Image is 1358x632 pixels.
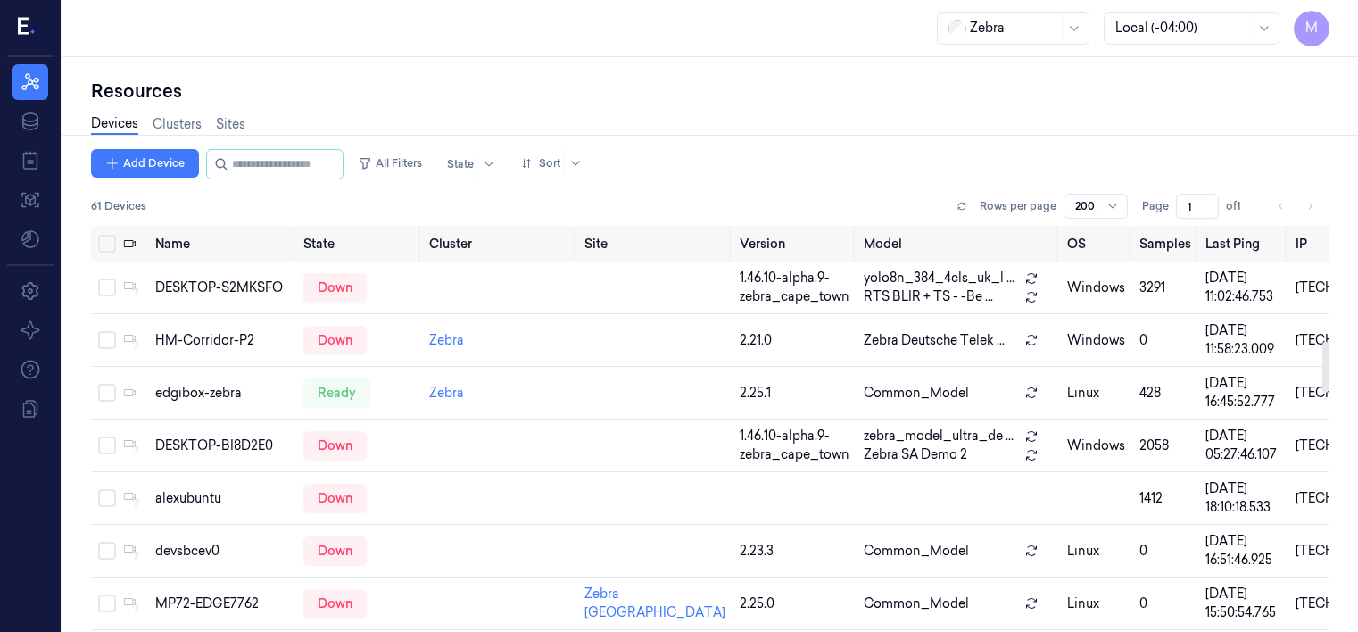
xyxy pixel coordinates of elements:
[91,149,199,178] button: Add Device
[740,269,849,306] div: 1.46.10-alpha.9-zebra_cape_town
[148,226,296,262] th: Name
[1139,489,1191,508] div: 1412
[1269,194,1322,219] nav: pagination
[864,427,1014,445] span: zebra_model_ultra_de ...
[303,484,367,512] div: down
[1139,384,1191,403] div: 428
[351,149,429,178] button: All Filters
[98,331,116,349] button: Select row
[1205,479,1281,517] div: [DATE] 18:10:18.533
[1067,595,1125,613] p: linux
[733,226,857,262] th: Version
[1139,595,1191,613] div: 0
[303,589,367,618] div: down
[864,331,1005,350] span: Zebra Deutsche Telek ...
[1139,331,1191,350] div: 0
[429,385,464,401] a: Zebra
[296,226,422,262] th: State
[155,489,289,508] div: alexubuntu
[857,226,1060,262] th: Model
[864,287,993,306] span: RTS BLIR + TS - -Be ...
[91,79,1329,104] div: Resources
[1226,198,1254,214] span: of 1
[740,542,849,561] div: 2.23.3
[155,437,289,455] div: DESKTOP-BI8D2E0
[91,198,146,214] span: 61 Devices
[1198,226,1288,262] th: Last Ping
[303,378,370,407] div: ready
[740,427,849,464] div: 1.46.10-alpha.9-zebra_cape_town
[98,235,116,253] button: Select all
[740,595,849,613] div: 2.25.0
[98,595,116,612] button: Select row
[1067,331,1125,350] p: windows
[980,198,1056,214] p: Rows per page
[216,115,245,134] a: Sites
[303,326,367,354] div: down
[864,542,969,561] span: Common_Model
[1205,321,1281,359] div: [DATE] 11:58:23.009
[1132,226,1198,262] th: Samples
[303,536,367,565] div: down
[1139,542,1191,561] div: 0
[1067,542,1125,561] p: linux
[864,595,969,613] span: Common_Model
[740,384,849,403] div: 2.25.1
[155,542,289,561] div: devsbcev0
[1205,427,1281,464] div: [DATE] 05:27:46.107
[153,115,202,134] a: Clusters
[155,331,289,350] div: HM-Corridor-P2
[864,384,969,403] span: Common_Model
[422,226,577,262] th: Cluster
[429,332,464,348] a: Zebra
[1205,269,1281,306] div: [DATE] 11:02:46.753
[1067,437,1125,455] p: windows
[1205,532,1281,570] div: [DATE] 16:51:46.925
[864,445,967,464] span: Zebra SA Demo 2
[1060,226,1132,262] th: OS
[98,279,116,296] button: Select row
[740,331,849,350] div: 2.21.0
[864,269,1014,287] span: yolo8n_384_4cls_uk_l ...
[155,384,289,403] div: edgibox-zebra
[1205,374,1281,412] div: [DATE] 16:45:52.777
[584,586,725,620] a: Zebra [GEOGRAPHIC_DATA]
[1205,585,1281,622] div: [DATE] 15:50:54.765
[98,542,116,560] button: Select row
[98,384,116,402] button: Select row
[1142,198,1169,214] span: Page
[1067,279,1125,297] p: windows
[1139,279,1191,297] div: 3291
[98,437,116,454] button: Select row
[1067,384,1125,403] p: linux
[155,595,289,613] div: MP72-EDGE7762
[303,273,367,302] div: down
[1294,11,1329,46] button: M
[1139,437,1191,455] div: 2058
[303,431,367,460] div: down
[98,489,116,507] button: Select row
[155,279,289,297] div: DESKTOP-S2MKSFO
[91,114,138,135] a: Devices
[577,226,733,262] th: Site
